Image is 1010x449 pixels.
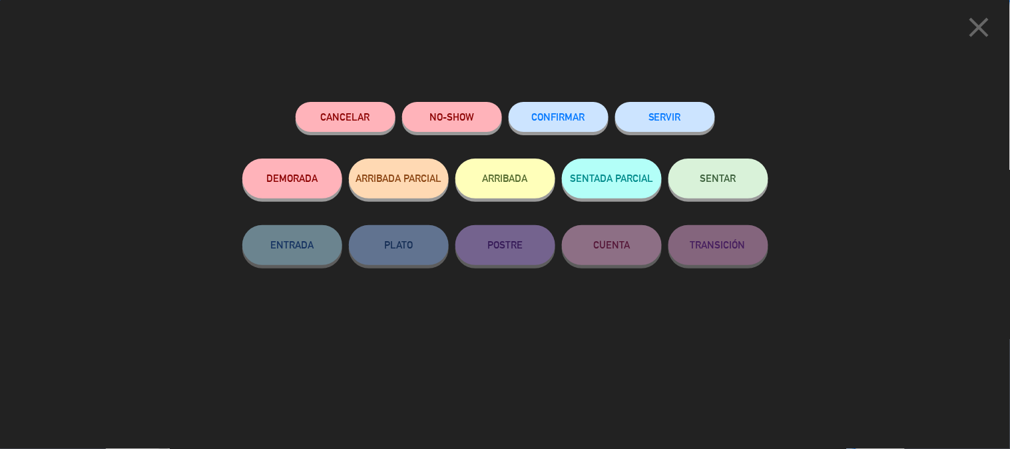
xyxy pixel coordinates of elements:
button: CUENTA [562,225,662,265]
button: Cancelar [296,102,395,132]
button: CONFIRMAR [509,102,609,132]
button: NO-SHOW [402,102,502,132]
i: close [963,11,996,44]
span: ARRIBADA PARCIAL [356,173,441,184]
button: ARRIBADA [455,159,555,199]
button: ARRIBADA PARCIAL [349,159,449,199]
span: SENTAR [700,173,736,184]
button: ENTRADA [242,225,342,265]
button: DEMORADA [242,159,342,199]
button: SERVIR [615,102,715,132]
button: close [959,10,1000,49]
button: PLATO [349,225,449,265]
button: TRANSICIÓN [668,225,768,265]
button: SENTADA PARCIAL [562,159,662,199]
span: CONFIRMAR [532,111,585,123]
button: POSTRE [455,225,555,265]
button: SENTAR [668,159,768,199]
